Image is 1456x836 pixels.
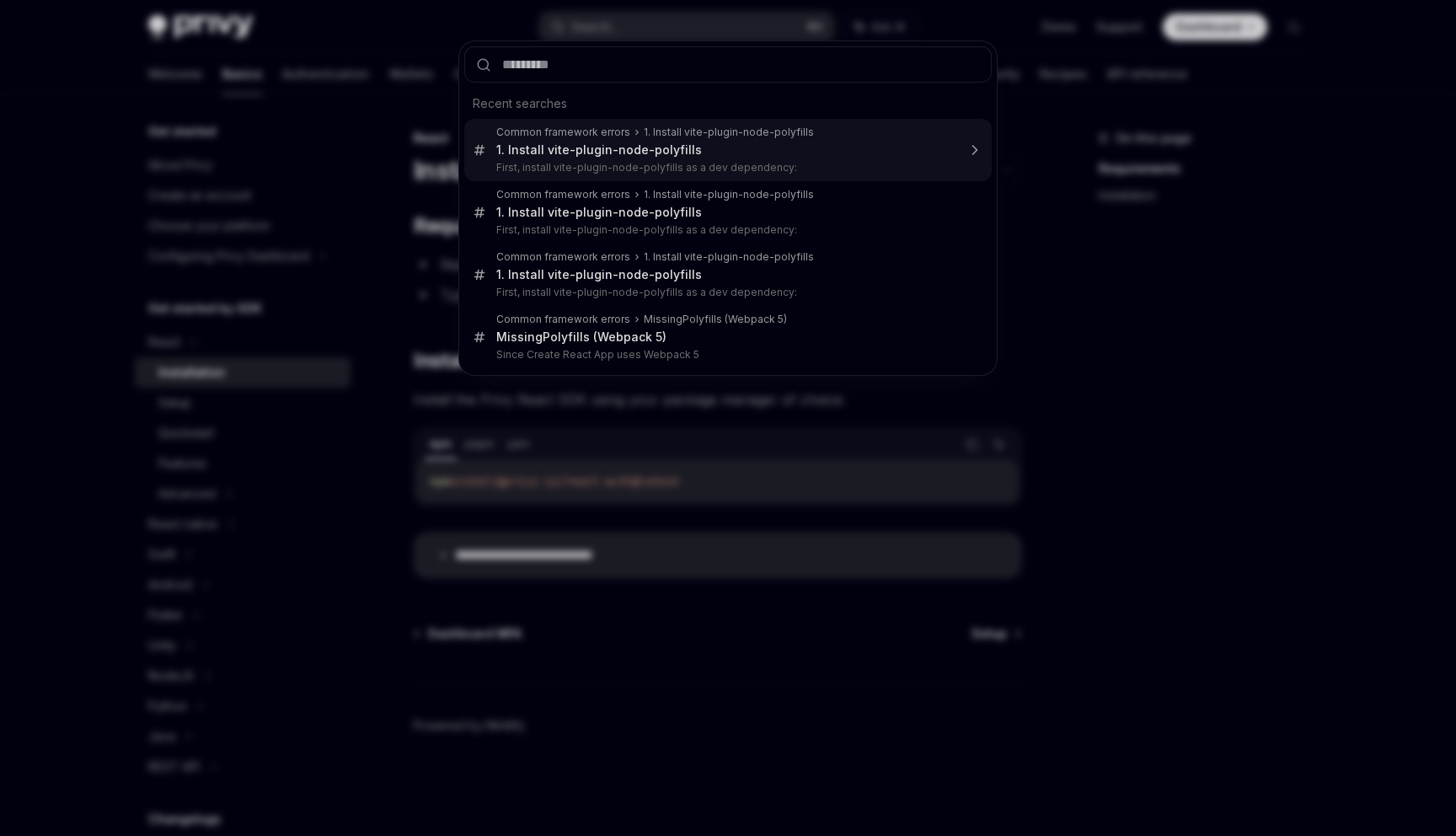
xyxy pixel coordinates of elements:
p: First, install vite-plugin-node-polyfills as a dev dependency: [496,161,956,174]
p: First, install vite-plugin-node-polyfills as a dev dependency: [496,223,956,237]
div: 1. Install vite-plugin-node-polyfills [644,188,814,201]
div: Common framework errors [496,126,630,139]
b: Polyfi [682,313,711,325]
div: Common framework errors [496,188,630,201]
div: 1. Install vite-plugin-node-polyfills [496,205,702,220]
span: Recent searches [473,95,567,112]
div: Missing lls (Webpack 5) [644,313,787,326]
p: Since Create React App uses Webpack 5 [496,348,956,362]
b: Polyfi [543,330,576,344]
div: 1. Install vite-plugin-node-polyfills [496,267,702,282]
div: 1. Install vite-plugin-node-polyfills [644,250,814,264]
p: First, install vite-plugin-node-polyfills as a dev dependency: [496,286,956,299]
div: Common framework errors [496,250,630,264]
div: Missing lls (Webpack 5) [496,330,666,345]
div: Common framework errors [496,313,630,326]
div: 1. Install vite-plugin-node-polyfills [644,126,814,139]
div: 1. Install vite-plugin-node-polyfills [496,142,702,158]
